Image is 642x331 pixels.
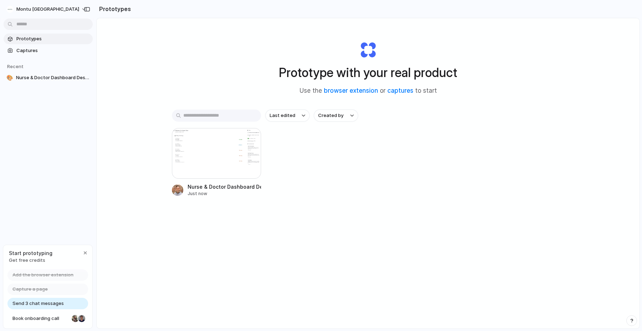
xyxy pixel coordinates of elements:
[7,63,24,69] span: Recent
[270,112,295,119] span: Last edited
[7,313,88,324] a: Book onboarding call
[387,87,413,94] a: captures
[9,249,52,257] span: Start prototyping
[96,5,131,13] h2: Prototypes
[9,257,52,264] span: Get free credits
[4,34,93,44] a: Prototypes
[6,74,13,81] div: 🎨
[71,314,80,323] div: Nicole Kubica
[12,315,69,322] span: Book onboarding call
[12,300,64,307] span: Send 3 chat messages
[12,271,73,279] span: Add the browser extension
[16,74,90,81] span: Nurse & Doctor Dashboard Design
[279,63,457,82] h1: Prototype with your real product
[318,112,343,119] span: Created by
[314,110,358,122] button: Created by
[12,286,48,293] span: Capture a page
[4,4,90,15] button: Montu [GEOGRAPHIC_DATA]
[4,72,93,83] a: 🎨Nurse & Doctor Dashboard Design
[300,86,437,96] span: Use the or to start
[4,45,93,56] a: Captures
[188,183,261,190] div: Nurse & Doctor Dashboard Design
[16,35,90,42] span: Prototypes
[16,6,79,13] span: Montu [GEOGRAPHIC_DATA]
[16,47,90,54] span: Captures
[172,128,261,197] a: Nurse & Doctor Dashboard DesignNurse & Doctor Dashboard DesignJust now
[188,190,261,197] div: Just now
[265,110,310,122] button: Last edited
[324,87,378,94] a: browser extension
[77,314,86,323] div: Christian Iacullo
